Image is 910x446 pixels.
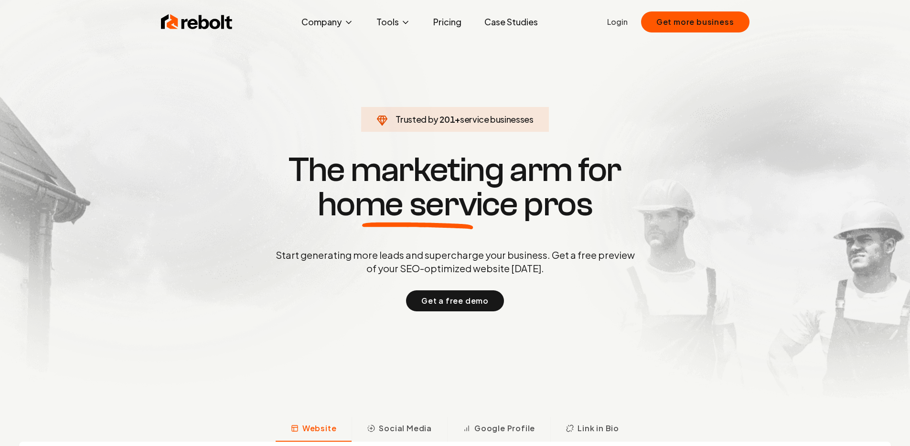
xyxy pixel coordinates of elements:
img: Rebolt Logo [161,12,233,32]
button: Link in Bio [550,417,634,442]
a: Login [607,16,628,28]
span: Trusted by [396,114,438,125]
button: Tools [369,12,418,32]
span: service businesses [460,114,534,125]
p: Start generating more leads and supercharge your business. Get a free preview of your SEO-optimiz... [274,248,637,275]
button: Google Profile [447,417,550,442]
span: + [455,114,460,125]
span: Google Profile [474,423,535,434]
span: Social Media [379,423,432,434]
button: Get more business [641,11,749,32]
button: Social Media [352,417,447,442]
button: Get a free demo [406,290,504,311]
span: Link in Bio [578,423,619,434]
span: Website [302,423,337,434]
span: 201 [439,113,455,126]
h1: The marketing arm for pros [226,153,685,222]
span: home service [318,187,518,222]
a: Case Studies [477,12,546,32]
a: Pricing [426,12,469,32]
button: Company [294,12,361,32]
button: Website [276,417,352,442]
